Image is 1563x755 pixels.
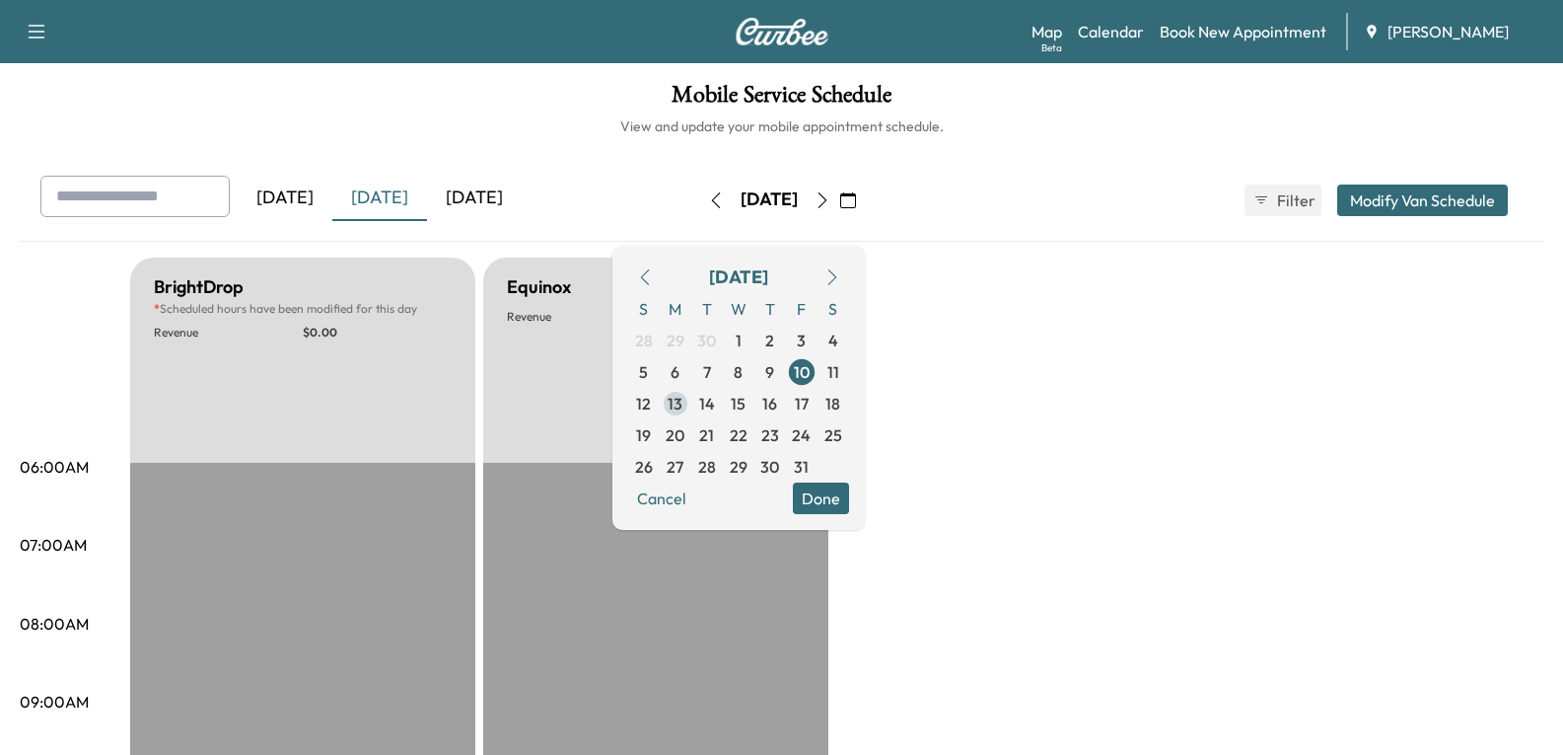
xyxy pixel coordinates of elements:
[671,360,679,384] span: 6
[792,423,811,447] span: 24
[154,273,244,301] h5: BrightDrop
[507,273,571,301] h5: Equinox
[668,392,682,415] span: 13
[730,455,747,479] span: 29
[660,293,691,325] span: M
[1160,20,1326,43] a: Book New Appointment
[628,483,695,514] button: Cancel
[635,329,653,352] span: 28
[827,360,839,384] span: 11
[666,423,684,447] span: 20
[667,329,684,352] span: 29
[20,455,89,479] p: 06:00AM
[794,360,810,384] span: 10
[20,612,89,636] p: 08:00AM
[698,455,716,479] span: 28
[786,293,817,325] span: F
[730,423,747,447] span: 22
[735,18,829,45] img: Curbee Logo
[154,301,452,317] p: Scheduled hours have been modified for this day
[20,83,1543,116] h1: Mobile Service Schedule
[332,176,427,221] div: [DATE]
[761,423,779,447] span: 23
[1041,40,1062,55] div: Beta
[765,360,774,384] span: 9
[1387,20,1509,43] span: [PERSON_NAME]
[635,455,653,479] span: 26
[734,360,743,384] span: 8
[20,116,1543,136] h6: View and update your mobile appointment schedule.
[765,329,774,352] span: 2
[639,360,648,384] span: 5
[723,293,754,325] span: W
[303,325,452,340] p: $ 0.00
[628,293,660,325] span: S
[667,455,683,479] span: 27
[762,392,777,415] span: 16
[1031,20,1062,43] a: MapBeta
[1277,189,1313,212] span: Filter
[1078,20,1144,43] a: Calendar
[824,423,842,447] span: 25
[699,392,715,415] span: 14
[1337,185,1508,216] button: Modify Van Schedule
[793,483,849,514] button: Done
[760,455,779,479] span: 30
[741,188,798,212] div: [DATE]
[703,360,711,384] span: 7
[825,392,840,415] span: 18
[691,293,723,325] span: T
[828,329,838,352] span: 4
[736,329,742,352] span: 1
[699,423,714,447] span: 21
[709,264,768,291] div: [DATE]
[238,176,332,221] div: [DATE]
[797,329,806,352] span: 3
[427,176,522,221] div: [DATE]
[1244,185,1321,216] button: Filter
[20,533,87,557] p: 07:00AM
[154,325,303,340] p: Revenue
[636,423,651,447] span: 19
[697,329,716,352] span: 30
[731,392,746,415] span: 15
[817,293,849,325] span: S
[795,392,809,415] span: 17
[636,392,651,415] span: 12
[754,293,786,325] span: T
[20,690,89,714] p: 09:00AM
[794,455,809,479] span: 31
[507,309,656,325] p: Revenue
